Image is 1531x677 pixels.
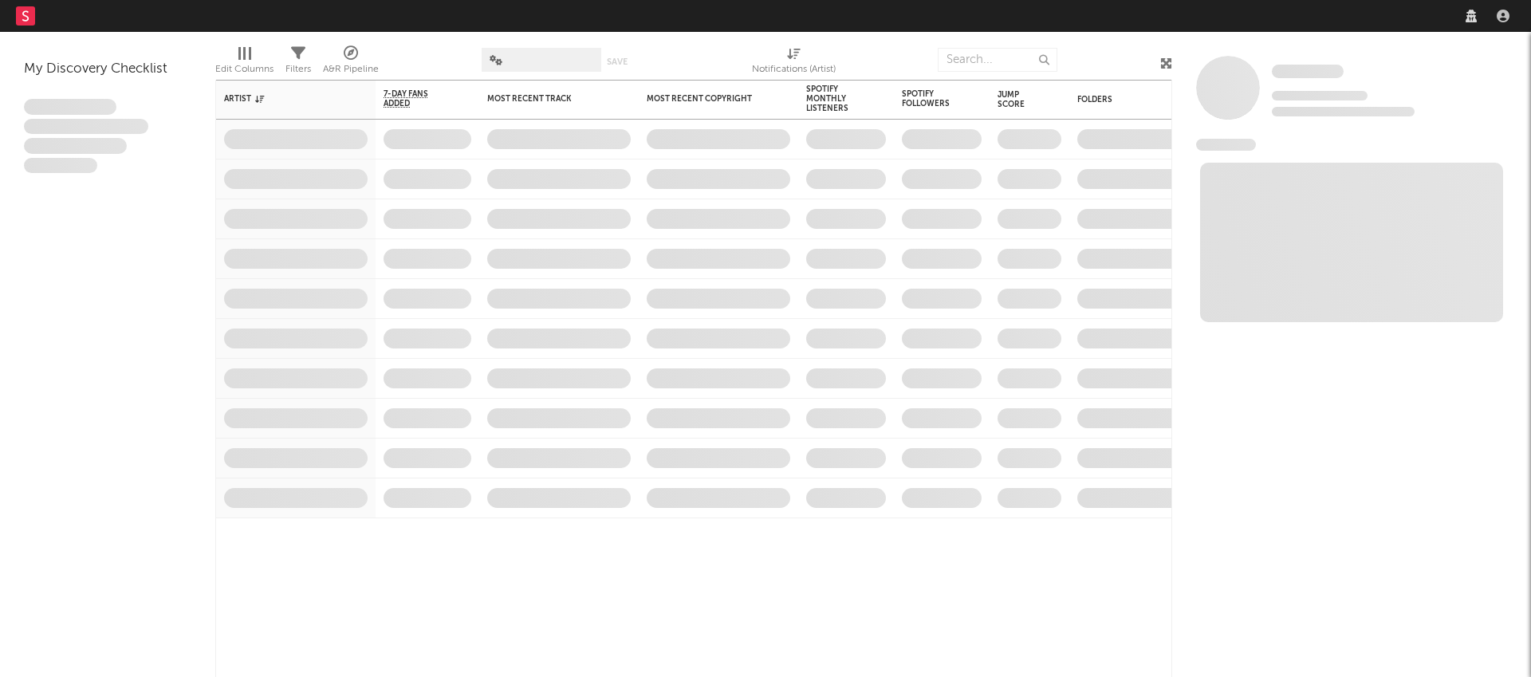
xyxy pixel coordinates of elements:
span: Tracking Since: [DATE] [1272,91,1368,100]
div: Notifications (Artist) [752,60,836,79]
div: Spotify Followers [902,89,958,108]
span: Integer aliquet in purus et [24,119,148,135]
div: Filters [285,40,311,86]
div: Jump Score [998,90,1037,109]
div: Filters [285,60,311,79]
span: 7-Day Fans Added [384,89,447,108]
div: Edit Columns [215,60,274,79]
input: Search... [938,48,1057,72]
div: Artist [224,94,344,104]
div: Notifications (Artist) [752,40,836,86]
span: Some Artist [1272,65,1344,78]
div: Most Recent Track [487,94,607,104]
span: Lorem ipsum dolor [24,99,116,115]
div: Spotify Monthly Listeners [806,85,862,113]
span: Praesent ac interdum [24,138,127,154]
span: News Feed [1196,139,1256,151]
div: Folders [1077,95,1197,104]
a: Some Artist [1272,64,1344,80]
div: A&R Pipeline [323,60,379,79]
div: Most Recent Copyright [647,94,766,104]
span: 0 fans last week [1272,107,1415,116]
div: Edit Columns [215,40,274,86]
span: Aliquam viverra [24,158,97,174]
div: A&R Pipeline [323,40,379,86]
div: My Discovery Checklist [24,60,191,79]
button: Save [607,57,628,66]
